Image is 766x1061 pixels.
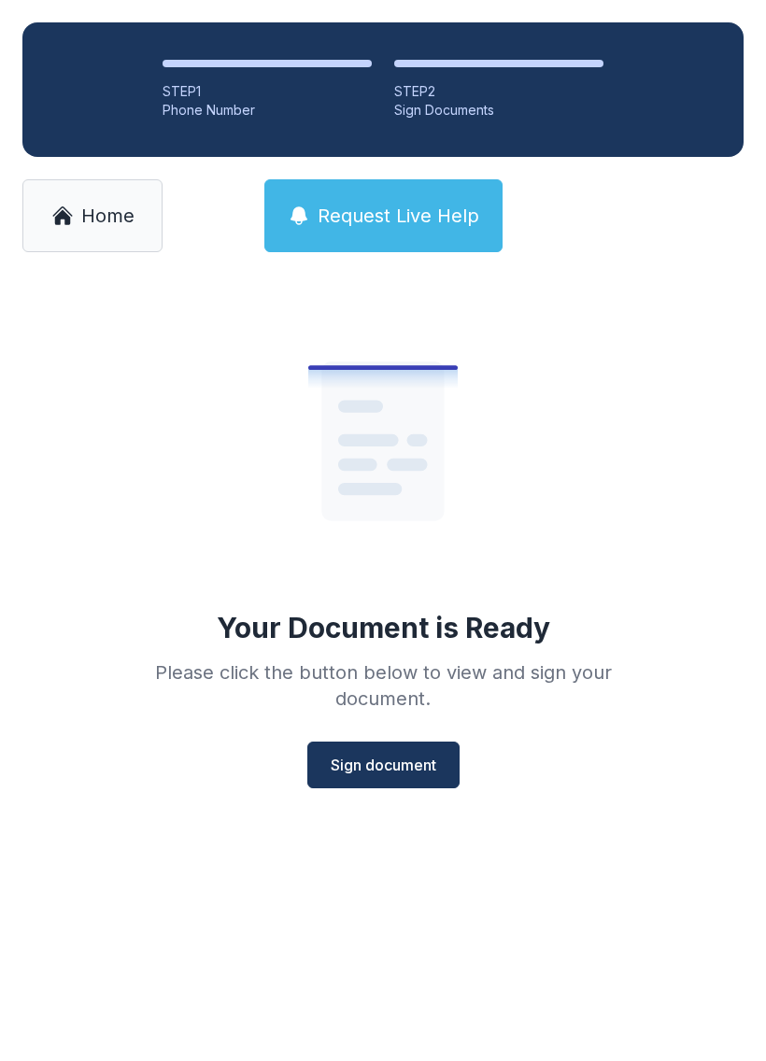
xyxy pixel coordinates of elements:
span: Sign document [331,754,436,776]
div: Sign Documents [394,101,603,120]
div: Please click the button below to view and sign your document. [114,659,652,712]
div: Phone Number [163,101,372,120]
span: Home [81,203,135,229]
div: Your Document is Ready [217,611,550,644]
div: STEP 1 [163,82,372,101]
span: Request Live Help [318,203,479,229]
div: STEP 2 [394,82,603,101]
